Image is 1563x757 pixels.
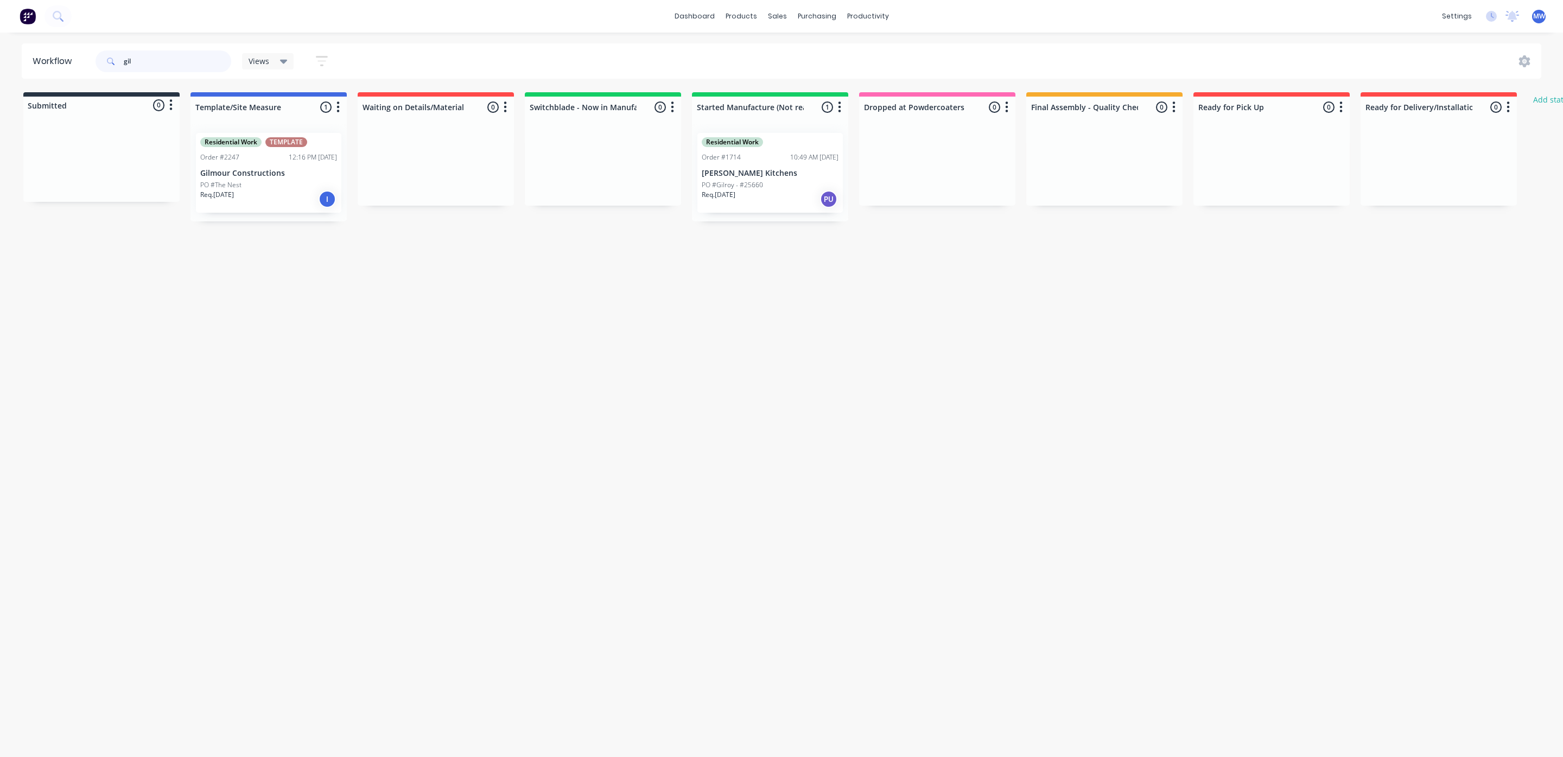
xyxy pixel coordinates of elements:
span: MW [1533,11,1545,21]
p: PO #Gilroy - #25660 [702,180,763,190]
div: Residential Work [200,137,262,147]
span: Views [249,55,269,67]
div: 10:49 AM [DATE] [790,152,838,162]
input: Search for orders... [124,50,231,72]
p: Req. [DATE] [702,190,735,200]
div: Order #1714 [702,152,741,162]
div: sales [763,8,792,24]
a: dashboard [669,8,720,24]
div: Residential WorkTEMPLATEOrder #224712:16 PM [DATE]Gilmour ConstructionsPO #The NestReq.[DATE]I [196,133,341,213]
p: [PERSON_NAME] Kitchens [702,169,838,178]
div: 12:16 PM [DATE] [289,152,337,162]
p: Req. [DATE] [200,190,234,200]
p: PO #The Nest [200,180,242,190]
div: I [319,190,336,208]
div: settings [1437,8,1477,24]
p: Gilmour Constructions [200,169,337,178]
img: Factory [20,8,36,24]
div: products [720,8,763,24]
div: purchasing [792,8,842,24]
div: productivity [842,8,894,24]
div: Residential Work [702,137,763,147]
div: TEMPLATE [265,137,307,147]
div: Residential WorkOrder #171410:49 AM [DATE][PERSON_NAME] KitchensPO #Gilroy - #25660Req.[DATE]PU [697,133,843,213]
div: Workflow [33,55,77,68]
div: PU [820,190,837,208]
div: Order #2247 [200,152,239,162]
